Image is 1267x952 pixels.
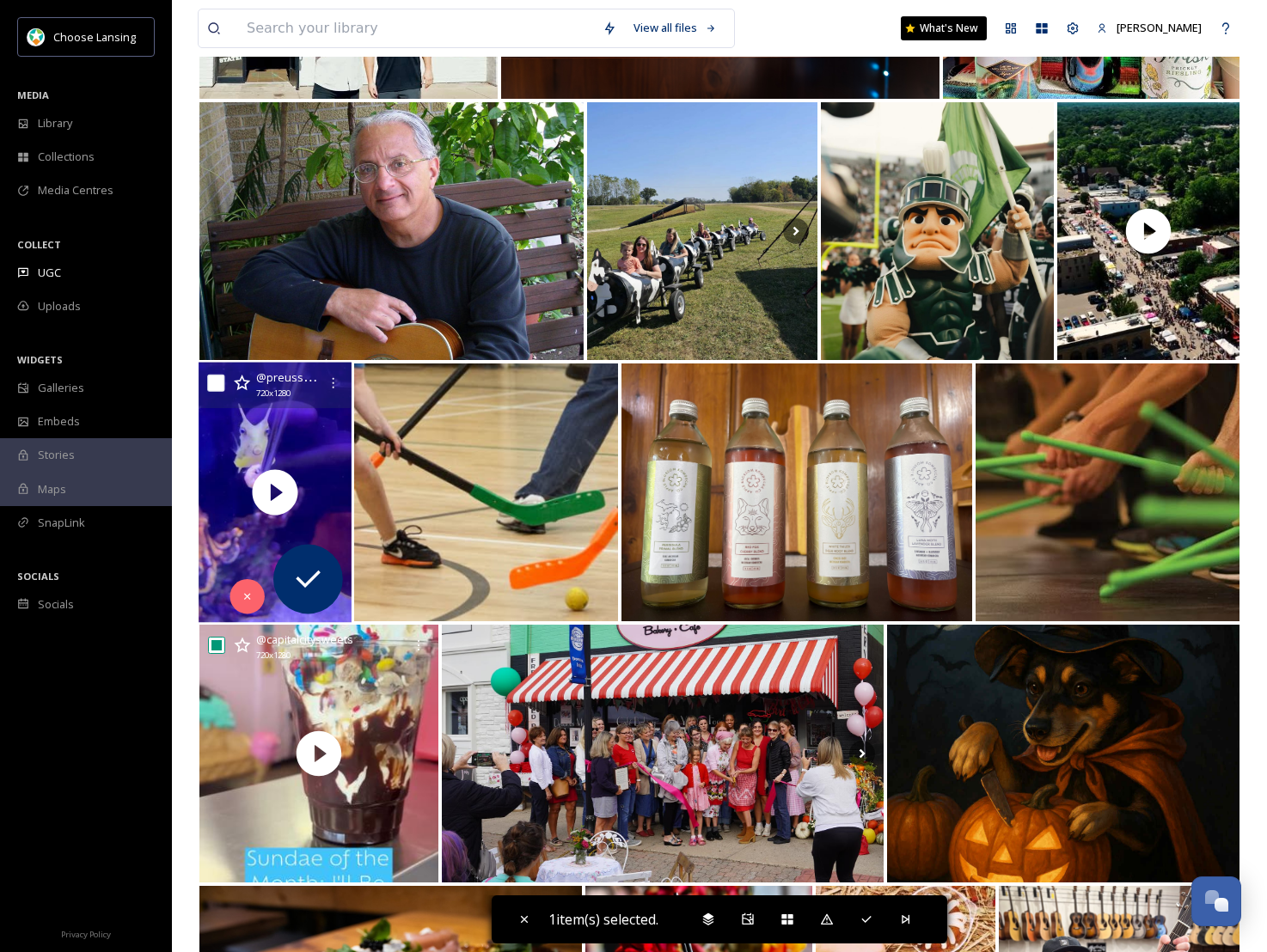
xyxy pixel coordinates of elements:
[17,88,49,101] span: MEDIA
[625,11,725,45] a: View all files
[199,102,584,360] img: Fri, October 10 • Ray Kamalay & His Red Hot Peppers Live at UrbanBeat Step back into the golden a...
[256,369,327,385] span: @ preusspets
[256,388,291,400] span: 720 x 1280
[1191,876,1241,926] button: Open Chat
[38,115,72,131] span: Library
[53,29,136,45] span: Choose Lansing
[199,625,438,882] img: thumbnail
[38,481,66,497] span: Maps
[38,596,74,613] span: Socials
[38,265,61,281] span: UGC
[901,16,987,40] a: What's New
[587,102,817,360] img: 🍂 Fall fun is in full swing at our Fall Adventure & Corn Maze! These folks are loving it! This co...
[821,102,1054,360] img: If you're not pregaming by 8am, are you even a Spartan?! Doors are at 8am this Saturday for homec...
[38,380,84,396] span: Galleries
[1117,20,1202,35] span: [PERSON_NAME]
[887,625,1239,882] img: People are always asking us how did we carve our 5,000+ pumpkins at Jack O' Lanterns Unleashed......
[17,353,63,366] span: WIDGETS
[548,909,658,930] span: 1 item(s) selected.
[38,149,95,165] span: Collections
[61,929,111,940] span: Privacy Policy
[1088,11,1210,45] a: [PERSON_NAME]
[238,9,594,47] input: Search your library
[256,650,291,662] span: 720 x 1280
[17,570,59,583] span: SOCIALS
[621,363,971,621] img: A fresh batchof Apple Blossom Kombucha available now!! #localbusiness #shoplocal #michiganbusiness
[61,923,111,943] a: Privacy Policy
[38,447,75,463] span: Stories
[256,632,353,647] span: @ capitalcitysweets
[38,298,81,314] span: Uploads
[976,363,1239,621] img: 🥁 Midweek ENERGY BOOST → Pound Fitness TONIGHT! 🔥 Burn up to 900 calories while rocking out with ...
[38,515,85,531] span: SnapLink
[38,182,113,198] span: Media Centres
[442,625,884,882] img: Oh boy! Words don’t come close to the sweetness of last night’s Sweetie-licious 20th Birthday Par...
[354,363,618,621] img: 🏒 Don’t miss your chance! Floor Hockey registration closes Oct. 27. League play begins Nov. 1 at ...
[17,238,61,251] span: COLLECT
[38,413,80,430] span: Embeds
[1057,102,1239,360] img: thumbnail
[28,28,45,46] img: logo.jpeg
